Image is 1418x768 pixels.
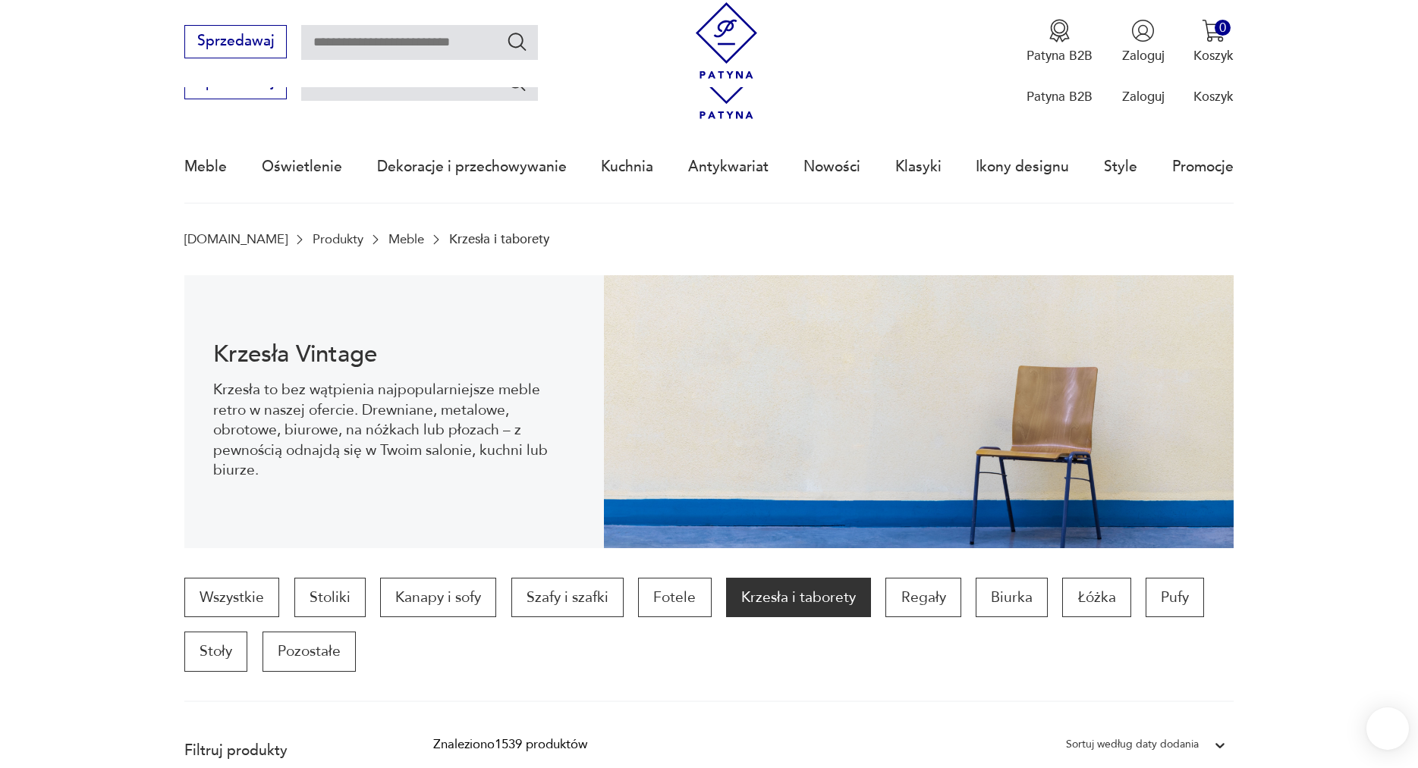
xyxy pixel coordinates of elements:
a: Pozostałe [263,632,356,671]
img: Ikona medalu [1048,19,1071,42]
a: Dekoracje i przechowywanie [377,132,567,202]
img: bc88ca9a7f9d98aff7d4658ec262dcea.jpg [604,275,1234,548]
iframe: Smartsupp widget button [1366,707,1409,750]
a: Promocje [1172,132,1234,202]
p: Patyna B2B [1027,88,1093,105]
button: Zaloguj [1122,19,1165,64]
div: 0 [1215,20,1231,36]
a: Sprzedawaj [184,36,287,49]
a: Fotele [638,578,711,617]
a: Regały [885,578,961,617]
a: Stoliki [294,578,366,617]
a: Kuchnia [601,132,653,202]
a: Biurka [976,578,1048,617]
a: Krzesła i taborety [726,578,871,617]
p: Krzesła i taborety [449,234,549,246]
a: Wszystkie [184,578,279,617]
button: Szukaj [506,71,528,93]
a: Ikona medaluPatyna B2B [1027,19,1093,64]
a: Stoły [184,632,247,671]
p: Koszyk [1193,88,1234,105]
a: Sprzedawaj [184,77,287,89]
a: [DOMAIN_NAME] [184,234,288,246]
a: Ikony designu [976,132,1069,202]
a: Style [1104,132,1137,202]
a: Nowości [803,132,860,202]
a: Łóżka [1062,578,1130,617]
a: Antykwariat [688,132,769,202]
img: Ikona koszyka [1202,19,1225,42]
p: Zaloguj [1122,47,1165,64]
div: Znaleziono 1539 produktów [433,735,587,754]
a: Produkty [313,234,363,246]
img: Patyna - sklep z meblami i dekoracjami vintage [688,2,765,79]
img: Ikonka użytkownika [1131,19,1155,42]
a: Oświetlenie [262,132,342,202]
div: Sortuj według daty dodania [1066,735,1199,754]
a: Szafy i szafki [511,578,624,617]
button: Szukaj [506,30,528,52]
p: Patyna B2B [1027,47,1093,64]
h1: Krzesła Vintage [213,343,574,365]
p: Krzesła to bez wątpienia najpopularniejsze meble retro w naszej ofercie. Drewniane, metalowe, obr... [213,380,574,480]
a: Kanapy i sofy [380,578,496,617]
a: Klasyki [895,132,942,202]
a: Meble [184,132,227,202]
a: Meble [388,234,424,246]
a: Pufy [1146,578,1204,617]
p: Zaloguj [1122,88,1165,105]
p: Filtruj produkty [184,741,389,760]
button: Patyna B2B [1027,19,1093,64]
button: 0Koszyk [1193,19,1234,64]
button: Sprzedawaj [184,25,287,58]
p: Koszyk [1193,47,1234,64]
